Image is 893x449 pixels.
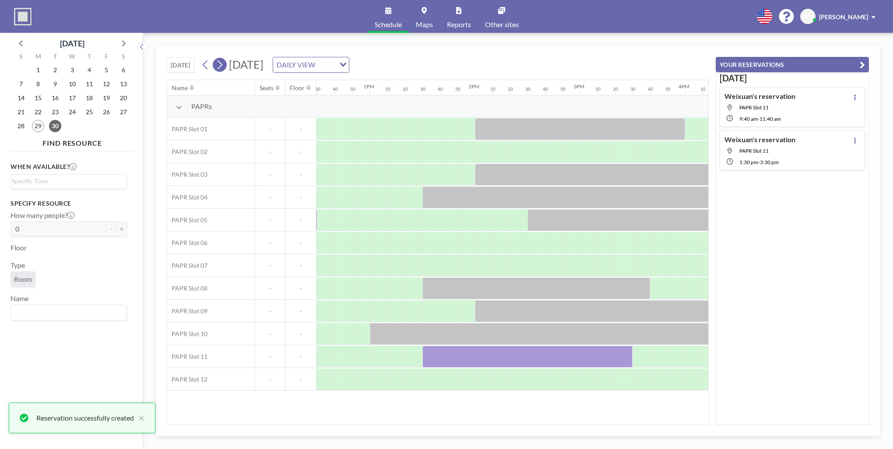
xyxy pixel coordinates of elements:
[485,21,519,28] span: Other sites
[285,353,316,361] span: -
[100,92,113,104] span: Friday, September 19, 2025
[49,120,61,132] span: Tuesday, September 30, 2025
[83,78,95,90] span: Thursday, September 11, 2025
[724,135,795,144] h4: Weixuan's reservation
[255,353,285,361] span: -
[32,78,44,90] span: Monday, September 8, 2025
[275,59,317,70] span: DAILY VIEW
[83,92,95,104] span: Thursday, September 18, 2025
[167,284,207,292] span: PAPR Slot 08
[32,106,44,118] span: Monday, September 22, 2025
[819,13,868,21] span: [PERSON_NAME]
[255,216,285,224] span: -
[573,83,584,90] div: 3PM
[543,86,548,92] div: 40
[11,243,27,252] label: Floor
[15,106,27,118] span: Sunday, September 21, 2025
[83,106,95,118] span: Thursday, September 25, 2025
[420,86,425,92] div: 30
[100,106,113,118] span: Friday, September 26, 2025
[30,52,47,63] div: M
[385,86,390,92] div: 10
[739,104,769,111] span: PAPR Slot 11
[167,57,194,73] button: [DATE]
[759,116,781,122] span: 11:40 AM
[49,78,61,90] span: Tuesday, September 9, 2025
[167,193,207,201] span: PAPR Slot 04
[32,120,44,132] span: Monday, September 29, 2025
[100,64,113,76] span: Friday, September 5, 2025
[363,83,374,90] div: 1PM
[255,330,285,338] span: -
[255,148,285,156] span: -
[525,86,531,92] div: 30
[285,125,316,133] span: -
[117,78,130,90] span: Saturday, September 13, 2025
[416,21,433,28] span: Maps
[83,64,95,76] span: Thursday, September 4, 2025
[350,86,355,92] div: 50
[508,86,513,92] div: 20
[11,294,28,303] label: Name
[285,216,316,224] span: -
[455,86,461,92] div: 50
[115,52,132,63] div: S
[167,171,207,179] span: PAPR Slot 03
[285,148,316,156] span: -
[66,78,78,90] span: Wednesday, September 10, 2025
[403,86,408,92] div: 20
[167,307,207,315] span: PAPR Slot 09
[12,307,122,318] input: Search for option
[760,159,779,165] span: 3:30 PM
[255,125,285,133] span: -
[285,193,316,201] span: -
[285,262,316,270] span: -
[375,21,402,28] span: Schedule
[15,120,27,132] span: Sunday, September 28, 2025
[167,262,207,270] span: PAPR Slot 07
[116,221,127,236] button: +
[758,116,759,122] span: -
[560,86,566,92] div: 50
[66,92,78,104] span: Wednesday, September 17, 2025
[47,52,64,63] div: T
[438,86,443,92] div: 40
[167,353,207,361] span: PAPR Slot 11
[36,413,134,423] div: Reservation successfully created
[60,37,84,49] div: [DATE]
[64,52,81,63] div: W
[255,171,285,179] span: -
[285,284,316,292] span: -
[11,211,74,220] label: How many people?
[167,239,207,247] span: PAPR Slot 06
[13,52,30,63] div: S
[468,83,479,90] div: 2PM
[595,86,601,92] div: 10
[98,52,115,63] div: F
[290,84,305,92] div: Floor
[117,106,130,118] span: Saturday, September 27, 2025
[679,83,689,90] div: 4PM
[490,86,496,92] div: 10
[117,92,130,104] span: Saturday, September 20, 2025
[285,307,316,315] span: -
[255,284,285,292] span: -
[14,275,32,283] span: Room
[100,78,113,90] span: Friday, September 12, 2025
[172,84,188,92] div: Name
[134,413,144,423] button: close
[81,52,98,63] div: T
[167,330,207,338] span: PAPR Slot 10
[739,116,758,122] span: 9:40 AM
[191,102,212,111] span: PAPRs
[739,159,758,165] span: 1:30 PM
[285,239,316,247] span: -
[802,13,813,21] span: WX
[106,221,116,236] button: -
[720,73,865,84] h3: [DATE]
[11,175,127,188] div: Search for option
[630,86,636,92] div: 30
[117,64,130,76] span: Saturday, September 6, 2025
[648,86,653,92] div: 40
[273,57,349,72] div: Search for option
